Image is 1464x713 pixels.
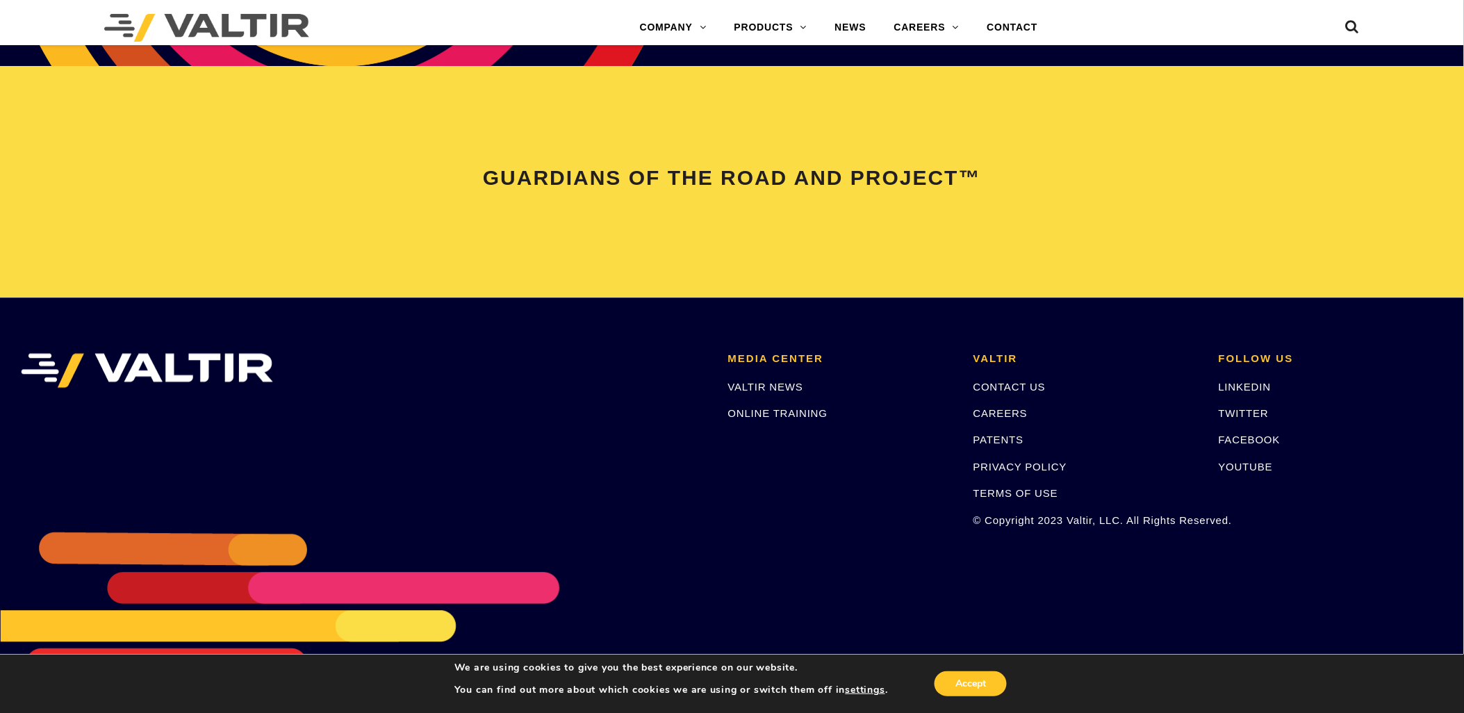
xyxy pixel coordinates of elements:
[973,434,1024,445] a: PATENTS
[728,381,803,393] a: VALTIR NEWS
[973,407,1028,419] a: CAREERS
[728,353,953,365] h2: MEDIA CENTER
[1219,461,1273,473] a: YOUTUBE
[973,14,1052,42] a: CONTACT
[1219,381,1272,393] a: LINKEDIN
[1219,407,1269,419] a: TWITTER
[728,407,828,419] a: ONLINE TRAINING
[880,14,973,42] a: CAREERS
[626,14,721,42] a: COMPANY
[104,14,309,42] img: Valtir
[973,512,1198,528] p: © Copyright 2023 Valtir, LLC. All Rights Reserved.
[454,662,888,674] p: We are using cookies to give you the best experience on our website.
[935,671,1007,696] button: Accept
[1219,434,1281,445] a: FACEBOOK
[821,14,880,42] a: NEWS
[21,353,273,388] img: VALTIR
[973,461,1067,473] a: PRIVACY POLICY
[721,14,821,42] a: PRODUCTS
[483,166,981,189] span: GUARDIANS OF THE ROAD AND PROJECT™
[454,684,888,696] p: You can find out more about which cookies we are using or switch them off in .
[846,684,885,696] button: settings
[973,381,1046,393] a: CONTACT US
[973,487,1058,499] a: TERMS OF USE
[973,353,1198,365] h2: VALTIR
[1219,353,1443,365] h2: FOLLOW US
